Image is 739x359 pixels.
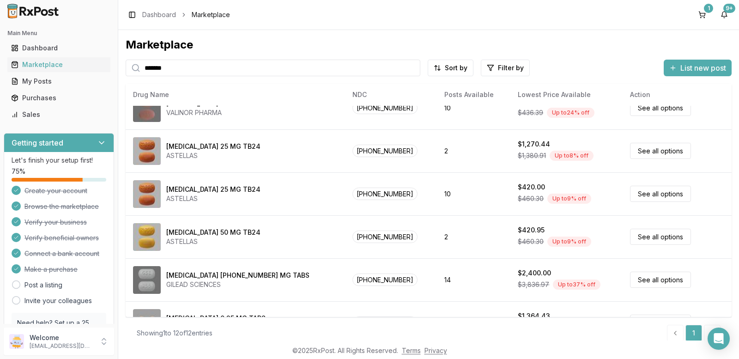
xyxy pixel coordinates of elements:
[166,314,266,323] div: [MEDICAL_DATA] 0.25 MG TABS
[664,60,732,76] button: List new post
[352,102,418,114] span: [PHONE_NUMBER]
[437,86,511,129] td: 10
[133,266,161,294] img: Odefsey 200-25-25 MG TABS
[11,93,107,103] div: Purchases
[126,84,345,106] th: Drug Name
[7,73,110,90] a: My Posts
[24,218,87,227] span: Verify your business
[352,231,418,243] span: [PHONE_NUMBER]
[24,265,78,274] span: Make a purchase
[126,37,732,52] div: Marketplace
[133,223,161,251] img: Myrbetriq 50 MG TB24
[518,268,551,278] div: $2,400.00
[7,56,110,73] a: Marketplace
[518,280,549,289] span: $3,836.97
[17,318,101,346] p: Need help? Set up a 25 minute call with our team to set up.
[352,188,418,200] span: [PHONE_NUMBER]
[547,194,591,204] div: Up to 9 % off
[547,237,591,247] div: Up to 9 % off
[630,315,691,331] a: See all options
[4,41,114,55] button: Dashboard
[24,280,62,290] a: Post a listing
[437,84,511,106] th: Posts Available
[4,57,114,72] button: Marketplace
[424,347,447,354] a: Privacy
[630,143,691,159] a: See all options
[664,64,732,73] a: List new post
[630,100,691,116] a: See all options
[11,60,107,69] div: Marketplace
[166,108,260,117] div: VALINOR PHARMA
[667,325,721,341] nav: pagination
[166,280,309,289] div: GILEAD SCIENCES
[428,60,473,76] button: Sort by
[133,180,161,208] img: Myrbetriq 25 MG TB24
[7,40,110,56] a: Dashboard
[352,274,418,286] span: [PHONE_NUMBER]
[133,94,161,122] img: Movantik 25 MG TABS
[7,106,110,123] a: Sales
[518,183,545,192] div: $420.00
[166,151,260,160] div: ASTELLAS
[723,4,735,13] div: 9+
[518,225,545,235] div: $420.95
[498,63,524,73] span: Filter by
[166,228,260,237] div: [MEDICAL_DATA] 50 MG TB24
[518,311,550,321] div: $1,364.43
[402,347,421,354] a: Terms
[553,280,600,290] div: Up to 37 % off
[166,271,309,280] div: [MEDICAL_DATA] [PHONE_NUMBER] MG TABS
[437,129,511,172] td: 2
[623,84,732,106] th: Action
[142,10,230,19] nav: breadcrumb
[630,186,691,202] a: See all options
[166,185,260,194] div: [MEDICAL_DATA] 25 MG TB24
[445,63,467,73] span: Sort by
[9,334,24,349] img: User avatar
[680,62,726,73] span: List new post
[352,316,418,329] span: [PHONE_NUMBER]
[12,137,63,148] h3: Getting started
[4,107,114,122] button: Sales
[166,237,260,246] div: ASTELLAS
[630,272,691,288] a: See all options
[166,142,260,151] div: [MEDICAL_DATA] 25 MG TB24
[4,74,114,89] button: My Posts
[717,7,732,22] button: 9+
[518,108,543,117] span: $436.39
[11,110,107,119] div: Sales
[7,30,110,37] h2: Main Menu
[24,202,99,211] span: Browse the marketplace
[352,145,418,157] span: [PHONE_NUMBER]
[4,91,114,105] button: Purchases
[437,301,511,344] td: 3
[547,108,594,118] div: Up to 24 % off
[11,43,107,53] div: Dashboard
[142,10,176,19] a: Dashboard
[630,229,691,245] a: See all options
[7,90,110,106] a: Purchases
[192,10,230,19] span: Marketplace
[437,172,511,215] td: 10
[24,186,87,195] span: Create your account
[510,84,622,106] th: Lowest Price Available
[137,329,212,338] div: Showing 1 to 12 of 12 entries
[695,7,709,22] button: 1
[24,249,99,258] span: Connect a bank account
[345,84,437,106] th: NDC
[437,258,511,301] td: 14
[30,342,94,350] p: [EMAIL_ADDRESS][DOMAIN_NAME]
[12,156,106,165] p: Let's finish your setup first!
[11,77,107,86] div: My Posts
[437,215,511,258] td: 2
[518,140,550,149] div: $1,270.44
[481,60,530,76] button: Filter by
[133,309,161,337] img: Rexulti 0.25 MG TABS
[685,325,702,341] a: 1
[704,4,713,13] div: 1
[166,194,260,203] div: ASTELLAS
[133,137,161,165] img: Myrbetriq 25 MG TB24
[12,167,25,176] span: 75 %
[550,151,594,161] div: Up to 8 % off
